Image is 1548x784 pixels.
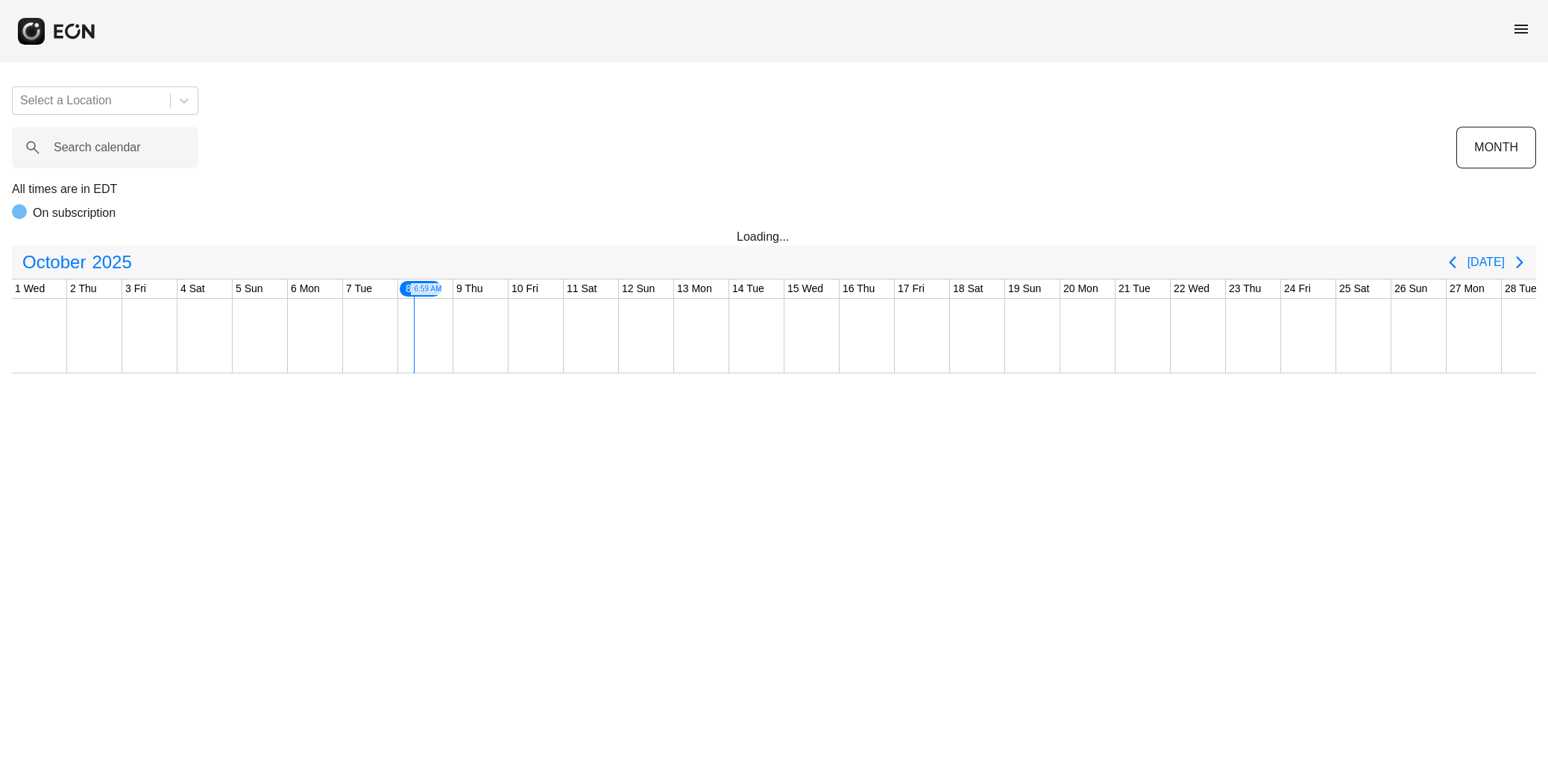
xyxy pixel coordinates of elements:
[1171,279,1212,298] div: 22 Wed
[1226,279,1264,298] div: 23 Thu
[1447,279,1488,298] div: 27 Mon
[1281,279,1314,298] div: 24 Fri
[1467,249,1505,276] button: [DATE]
[1438,247,1467,277] button: Previous page
[12,180,1536,198] p: All times are in EDT
[12,279,48,298] div: 1 Wed
[89,247,134,277] span: 2025
[1116,279,1154,298] div: 21 Tue
[19,247,89,277] span: October
[54,139,141,157] label: Search calendar
[1456,127,1536,168] button: MONTH
[122,279,149,298] div: 3 Fri
[177,279,208,298] div: 4 Sat
[233,279,266,298] div: 5 Sun
[13,247,141,277] button: October2025
[1336,279,1372,298] div: 25 Sat
[674,279,715,298] div: 13 Mon
[564,279,600,298] div: 11 Sat
[453,279,486,298] div: 9 Thu
[1391,279,1430,298] div: 26 Sun
[288,279,323,298] div: 6 Mon
[398,279,443,298] div: 8 Wed
[343,279,375,298] div: 7 Tue
[1502,279,1540,298] div: 28 Tue
[950,279,986,298] div: 18 Sat
[784,279,826,298] div: 15 Wed
[1512,20,1530,38] span: menu
[895,279,928,298] div: 17 Fri
[1505,247,1535,277] button: Next page
[67,279,100,298] div: 2 Thu
[1005,279,1044,298] div: 19 Sun
[737,228,811,246] div: Loading...
[1060,279,1101,298] div: 20 Mon
[509,279,541,298] div: 10 Fri
[619,279,658,298] div: 12 Sun
[840,279,878,298] div: 16 Thu
[729,279,767,298] div: 14 Tue
[33,204,116,222] p: On subscription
